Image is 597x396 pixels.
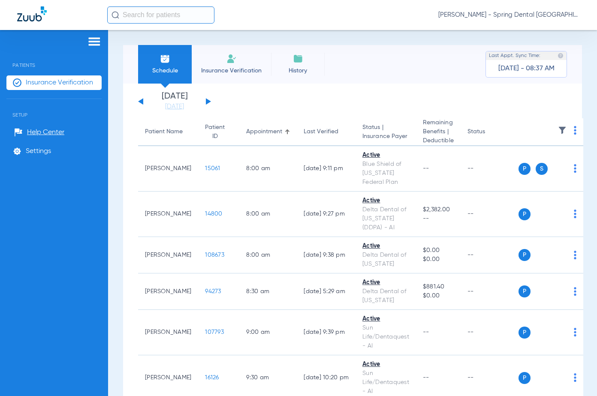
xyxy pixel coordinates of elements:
[362,251,409,269] div: Delta Dental of [US_STATE]
[423,282,454,291] span: $881.40
[461,273,519,310] td: --
[519,163,531,175] span: P
[574,287,576,296] img: group-dot-blue.svg
[297,273,356,310] td: [DATE] 5:29 AM
[149,92,200,111] li: [DATE]
[574,328,576,336] img: group-dot-blue.svg
[277,66,318,75] span: History
[519,249,531,261] span: P
[239,310,297,355] td: 9:00 AM
[519,285,531,297] span: P
[416,118,461,146] th: Remaining Benefits |
[362,360,409,369] div: Active
[6,49,102,68] span: Patients
[574,210,576,218] img: group-dot-blue.svg
[297,237,356,273] td: [DATE] 9:38 PM
[205,165,220,171] span: 15061
[362,151,409,160] div: Active
[138,310,198,355] td: [PERSON_NAME]
[519,372,531,384] span: P
[536,163,548,175] span: S
[461,310,519,355] td: --
[87,36,101,47] img: hamburger-icon
[498,64,555,73] span: [DATE] - 08:37 AM
[461,146,519,192] td: --
[205,329,224,335] span: 107793
[423,246,454,255] span: $0.00
[362,278,409,287] div: Active
[138,237,198,273] td: [PERSON_NAME]
[519,208,531,220] span: P
[362,160,409,187] div: Blue Shield of [US_STATE] Federal Plan
[205,123,232,141] div: Patient ID
[554,355,597,396] iframe: Chat Widget
[26,78,93,87] span: Insurance Verification
[239,237,297,273] td: 8:00 AM
[304,127,338,136] div: Last Verified
[297,192,356,237] td: [DATE] 9:27 PM
[423,165,429,171] span: --
[239,146,297,192] td: 8:00 AM
[138,146,198,192] td: [PERSON_NAME]
[489,51,540,60] span: Last Appt. Sync Time:
[160,54,170,64] img: Schedule
[362,369,409,396] div: Sun Life/Dentaquest - AI
[6,99,102,118] span: Setup
[226,54,237,64] img: Manual Insurance Verification
[574,251,576,259] img: group-dot-blue.svg
[145,127,183,136] div: Patient Name
[205,288,221,294] span: 94273
[145,127,191,136] div: Patient Name
[423,255,454,264] span: $0.00
[205,123,225,141] div: Patient ID
[423,291,454,300] span: $0.00
[138,192,198,237] td: [PERSON_NAME]
[246,127,282,136] div: Appointment
[558,53,564,59] img: last sync help info
[423,375,429,381] span: --
[138,273,198,310] td: [PERSON_NAME]
[461,237,519,273] td: --
[574,164,576,173] img: group-dot-blue.svg
[574,126,576,135] img: group-dot-blue.svg
[14,128,64,137] a: Help Center
[423,329,429,335] span: --
[362,287,409,305] div: Delta Dental of [US_STATE]
[362,205,409,232] div: Delta Dental of [US_STATE] (DDPA) - AI
[356,118,416,146] th: Status |
[297,146,356,192] td: [DATE] 9:11 PM
[205,375,219,381] span: 16126
[17,6,47,21] img: Zuub Logo
[107,6,214,24] input: Search for patients
[149,102,200,111] a: [DATE]
[362,196,409,205] div: Active
[304,127,349,136] div: Last Verified
[239,192,297,237] td: 8:00 AM
[558,126,567,135] img: filter.svg
[362,324,409,351] div: Sun Life/Dentaquest - AI
[362,242,409,251] div: Active
[423,136,454,145] span: Deductible
[26,147,51,156] span: Settings
[461,118,519,146] th: Status
[239,273,297,310] td: 8:30 AM
[362,315,409,324] div: Active
[145,66,185,75] span: Schedule
[519,327,531,339] span: P
[423,205,454,214] span: $2,382.00
[205,252,224,258] span: 108673
[438,11,580,19] span: [PERSON_NAME] - Spring Dental [GEOGRAPHIC_DATA]
[112,11,119,19] img: Search Icon
[297,310,356,355] td: [DATE] 9:39 PM
[27,128,64,137] span: Help Center
[461,192,519,237] td: --
[246,127,290,136] div: Appointment
[198,66,265,75] span: Insurance Verification
[362,132,409,141] span: Insurance Payer
[205,211,222,217] span: 14800
[293,54,303,64] img: History
[423,214,454,223] span: --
